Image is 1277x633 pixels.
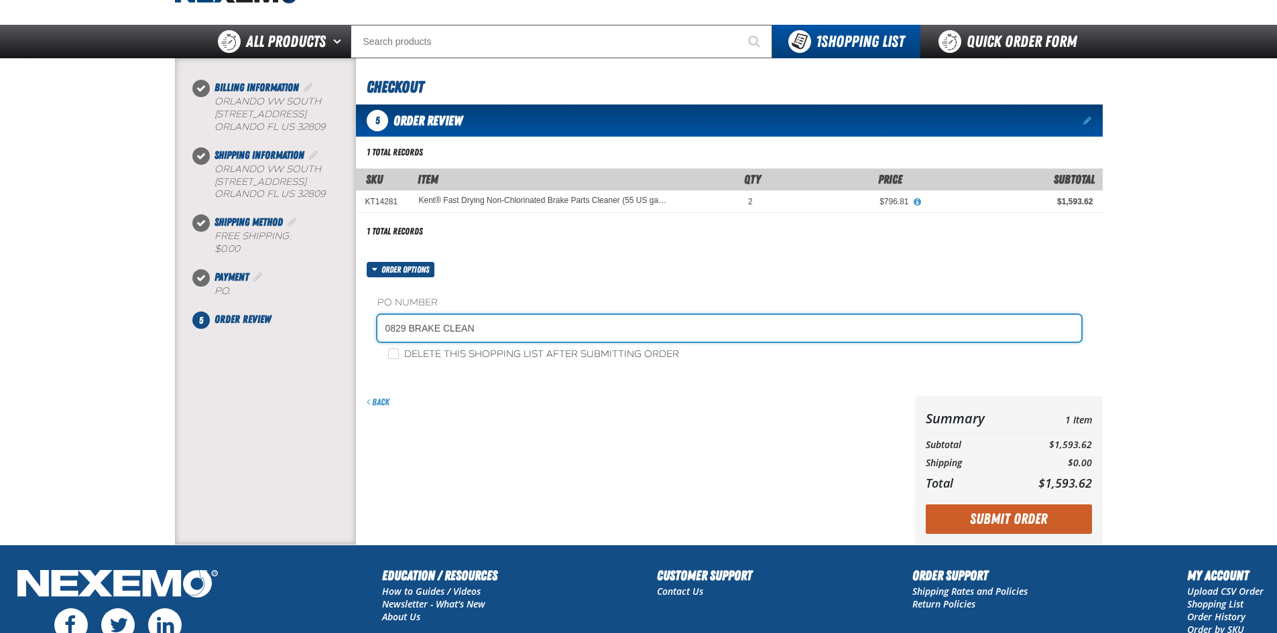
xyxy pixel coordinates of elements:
[246,29,326,54] span: All Products
[215,188,264,200] span: ORLANDO
[367,78,424,96] span: Checkout
[388,348,679,361] label: Delete this shopping list after submitting order
[1012,454,1091,472] td: $0.00
[926,454,1013,472] th: Shipping
[297,188,325,200] bdo: 32809
[201,269,356,311] li: Payment. Step 4 of 5. Completed
[215,176,306,188] span: [STREET_ADDRESS]
[912,565,1028,585] h2: Order Support
[382,585,481,597] a: How to Guides / Videos
[909,196,926,208] button: View All Prices for Kent® Fast Drying Non-Chlorinated Brake Parts Cleaner (55 US gallon)
[215,216,283,228] span: Shipping Method
[1054,172,1095,186] span: Subtotal
[912,585,1028,597] a: Shipping Rates and Policies
[201,147,356,215] li: Shipping Information. Step 2 of 5. Completed
[926,436,1013,454] th: Subtotal
[377,297,1081,309] label: PO Number
[201,80,356,147] li: Billing Information. Step 1 of 5. Completed
[382,610,420,623] a: About Us
[13,565,222,605] img: Nexemo Logo
[302,81,315,94] a: Edit Billing Information
[367,225,423,238] div: 1 total records
[215,149,304,161] span: Shipping Information
[816,32,821,51] strong: 1
[1187,565,1264,585] h2: My Account
[192,311,210,329] span: 5
[772,196,909,207] div: $796.81
[419,196,668,206] a: Kent® Fast Drying Non-Chlorinated Brake Parts Cleaner (55 US gallon)
[744,172,761,186] span: Qty
[928,196,1093,207] div: $1,593.62
[281,188,294,200] span: US
[381,262,434,277] span: Order options
[739,25,772,58] button: Start Searching
[816,32,904,51] span: Shopping List
[297,121,325,133] bdo: 32809
[201,214,356,269] li: Shipping Method. Step 3 of 5. Completed
[351,25,772,58] input: Search
[215,285,356,298] div: P.O.
[356,191,410,213] td: KT14281
[926,407,1013,430] th: Summary
[215,81,299,94] span: Billing Information
[382,597,485,610] a: Newsletter - What's New
[1187,597,1243,610] a: Shopping List
[748,197,753,206] span: 2
[215,313,271,326] span: Order Review
[926,504,1092,534] button: Submit Order
[367,397,389,407] a: Back
[657,585,703,597] a: Contact Us
[388,348,399,359] input: Delete this shopping list after submitting order
[267,188,278,200] span: FL
[912,597,975,610] a: Return Policies
[1187,610,1245,623] a: Order History
[366,172,383,186] a: SKU
[657,565,752,585] h2: Customer Support
[1187,585,1264,597] a: Upload CSV Order
[418,172,438,186] span: Item
[920,25,1102,58] a: Quick Order Form
[772,25,920,58] button: You have 1 Shopping List. Open to view details
[251,271,265,283] a: Edit Payment
[926,472,1013,494] th: Total
[367,110,388,131] span: 5
[201,311,356,328] li: Order Review. Step 5 of 5. Not Completed
[367,262,435,277] button: Order options
[1083,116,1093,125] a: Edit items
[215,96,321,107] span: Orlando VW South
[367,146,423,159] div: 1 total records
[1038,475,1092,491] span: $1,593.62
[878,172,902,186] span: Price
[215,121,264,133] span: ORLANDO
[328,25,351,58] button: Open All Products pages
[1012,436,1091,454] td: $1,593.62
[307,149,320,161] a: Edit Shipping Information
[382,565,497,585] h2: Education / Resources
[191,80,356,328] nav: Checkout steps. Current step is Order Review. Step 5 of 5
[215,109,306,120] span: [STREET_ADDRESS]
[393,113,463,129] span: Order Review
[281,121,294,133] span: US
[267,121,278,133] span: FL
[1012,407,1091,430] td: 1 Item
[215,230,356,256] div: Free Shipping:
[286,216,299,228] a: Edit Shipping Method
[215,243,240,255] strong: $0.00
[215,163,321,175] span: Orlando VW South
[215,271,249,283] span: Payment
